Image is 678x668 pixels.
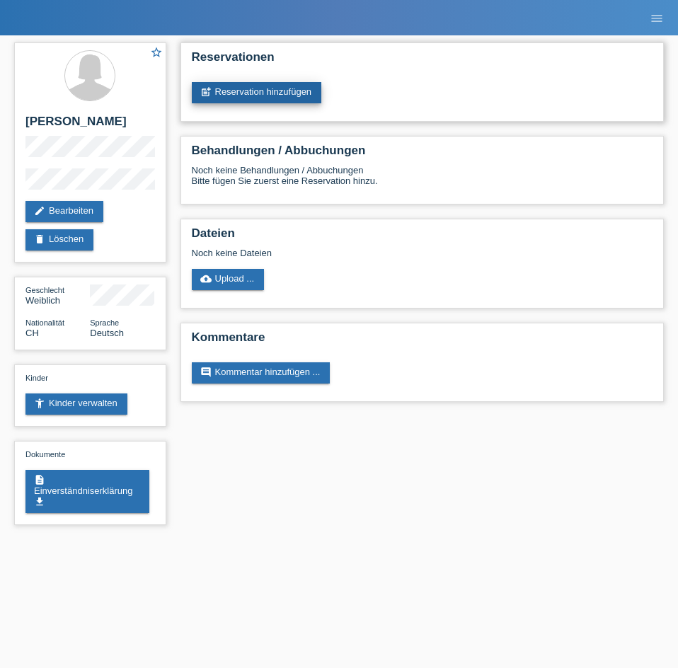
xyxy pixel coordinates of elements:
span: Schweiz [25,328,39,338]
i: comment [200,367,212,378]
i: post_add [200,86,212,98]
span: Sprache [90,318,119,327]
span: Dokumente [25,450,65,459]
a: cloud_uploadUpload ... [192,269,265,290]
a: editBearbeiten [25,201,103,222]
a: menu [643,13,671,22]
a: accessibility_newKinder verwalten [25,393,127,415]
h2: Dateien [192,226,653,248]
a: descriptionEinverständniserklärungget_app [25,470,149,513]
h2: [PERSON_NAME] [25,115,155,136]
div: Noch keine Dateien [192,248,520,258]
i: delete [34,234,45,245]
h2: Behandlungen / Abbuchungen [192,144,653,165]
a: post_addReservation hinzufügen [192,82,322,103]
h2: Kommentare [192,330,653,352]
span: Nationalität [25,318,64,327]
div: Noch keine Behandlungen / Abbuchungen Bitte fügen Sie zuerst eine Reservation hinzu. [192,165,653,197]
span: Deutsch [90,328,124,338]
h2: Reservationen [192,50,653,71]
div: Weiblich [25,284,90,306]
span: Geschlecht [25,286,64,294]
span: Kinder [25,374,48,382]
i: get_app [34,496,45,507]
i: accessibility_new [34,398,45,409]
i: menu [650,11,664,25]
a: star_border [150,46,163,61]
a: commentKommentar hinzufügen ... [192,362,331,384]
a: deleteLöschen [25,229,93,250]
i: star_border [150,46,163,59]
i: edit [34,205,45,217]
i: cloud_upload [200,273,212,284]
i: description [34,474,45,485]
